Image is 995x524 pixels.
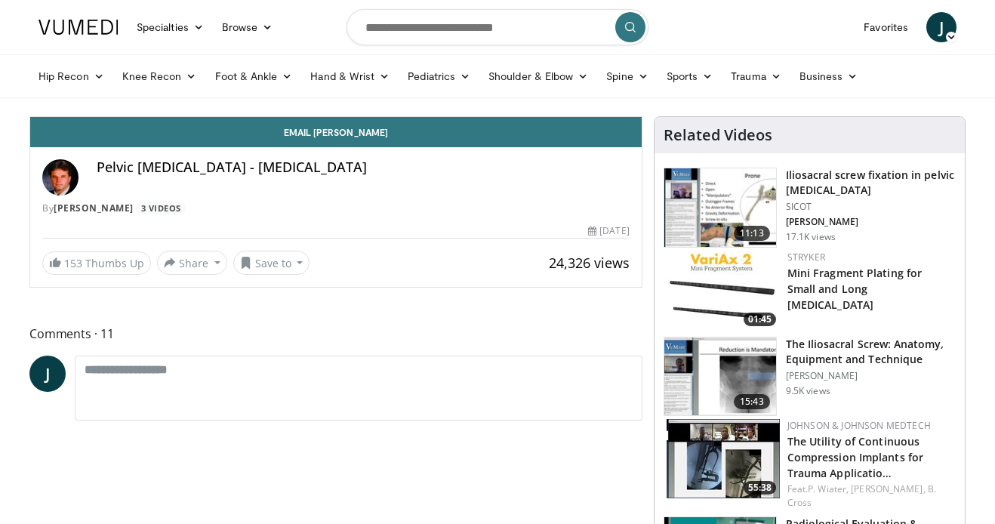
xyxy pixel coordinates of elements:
div: By [42,202,630,215]
a: Sports [658,61,722,91]
button: Save to [233,251,310,275]
a: 11:13 Iliosacral screw fixation in pelvic [MEDICAL_DATA] SICOT [PERSON_NAME] 17.1K views [664,168,956,248]
span: 11:13 [734,226,770,241]
h4: Pelvic [MEDICAL_DATA] - [MEDICAL_DATA] [97,159,630,176]
a: Business [790,61,867,91]
img: b37175e7-6a0c-4ed3-b9ce-2cebafe6c791.150x105_q85_crop-smart_upscale.jpg [667,251,780,330]
a: Specialties [128,12,213,42]
span: 15:43 [734,394,770,409]
img: VuMedi Logo [39,20,119,35]
a: 153 Thumbs Up [42,251,151,275]
button: Share [157,251,227,275]
h3: Iliosacral screw fixation in pelvic [MEDICAL_DATA] [786,168,956,198]
a: Email [PERSON_NAME] [30,117,642,147]
a: 01:45 [667,251,780,330]
span: 01:45 [744,313,776,326]
img: Avatar [42,159,79,196]
a: Knee Recon [113,61,206,91]
a: J [29,356,66,392]
a: Favorites [855,12,917,42]
a: 55:38 [667,419,780,498]
a: [PERSON_NAME] [54,202,134,214]
a: Hip Recon [29,61,113,91]
span: 153 [64,256,82,270]
input: Search topics, interventions [347,9,648,45]
a: 15:43 The Iliosacral Screw: Anatomy, Equipment and Technique [PERSON_NAME] 9.5K views [664,337,956,417]
a: [PERSON_NAME], [851,482,925,495]
a: Trauma [722,61,790,91]
a: Foot & Ankle [206,61,302,91]
img: _uLx7NeC-FsOB8GH4xMDoxOjB1O8AjAz.150x105_q85_crop-smart_upscale.jpg [664,338,776,416]
a: Johnson & Johnson MedTech [787,419,931,432]
p: 9.5K views [786,385,830,397]
a: 3 Videos [136,202,186,214]
a: J [926,12,956,42]
div: [DATE] [588,224,629,238]
span: 24,326 views [549,254,630,272]
a: Stryker [787,251,825,264]
h3: The Iliosacral Screw: Anatomy, Equipment and Technique [786,337,956,367]
a: Browse [213,12,282,42]
p: SICOT [786,201,956,213]
p: [PERSON_NAME] [786,216,956,228]
span: Comments 11 [29,324,642,344]
a: Pediatrics [399,61,479,91]
a: The Utility of Continuous Compression Implants for Trauma Applicatio… [787,434,923,480]
h4: Related Videos [664,126,772,144]
div: Feat. [787,482,953,510]
span: 55:38 [744,481,776,495]
a: Hand & Wrist [301,61,399,91]
img: d5ySKFN8UhyXrjO34yMDoxOjByOwWswz_1.150x105_q85_crop-smart_upscale.jpg [664,168,776,247]
p: [PERSON_NAME] [786,370,956,382]
a: Shoulder & Elbow [479,61,597,91]
a: P. Wiater, [808,482,849,495]
a: B. Cross [787,482,936,509]
a: Mini Fragment Plating for Small and Long [MEDICAL_DATA] [787,266,923,312]
a: Spine [597,61,657,91]
p: 17.1K views [786,231,836,243]
img: 05424410-063a-466e-aef3-b135df8d3cb3.150x105_q85_crop-smart_upscale.jpg [667,419,780,498]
